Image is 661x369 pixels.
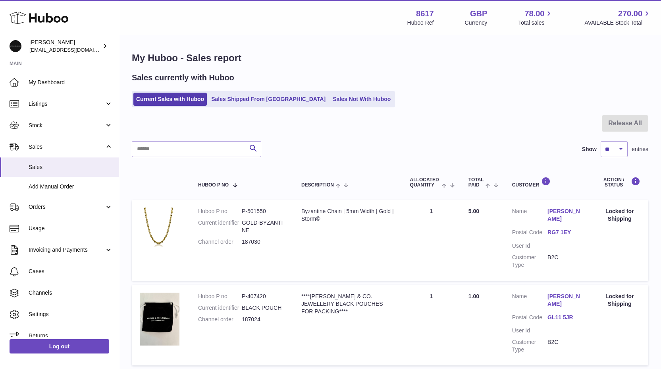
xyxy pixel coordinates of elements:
span: Total paid [468,177,484,188]
img: IMG_2725.jpg [140,208,179,247]
span: ALLOCATED Quantity [410,177,440,188]
dt: Current identifier [198,304,242,312]
span: Listings [29,100,104,108]
h1: My Huboo - Sales report [132,52,648,64]
span: Huboo P no [198,183,229,188]
td: 1 [402,200,461,280]
span: Add Manual Order [29,183,113,190]
span: Cases [29,268,113,275]
td: 1 [402,285,461,365]
dt: User Id [512,242,547,250]
dt: User Id [512,327,547,334]
dd: B2C [547,254,583,269]
a: GL11 5JR [547,314,583,321]
a: 78.00 Total sales [518,8,553,27]
dd: 187024 [242,316,285,323]
span: Invoicing and Payments [29,246,104,254]
span: Stock [29,122,104,129]
a: [PERSON_NAME] [547,293,583,308]
dt: Customer Type [512,254,547,269]
dd: BLACK POUCH [242,304,285,312]
span: My Dashboard [29,79,113,86]
dd: 187030 [242,238,285,246]
dt: Name [512,208,547,225]
dt: Current identifier [198,219,242,234]
a: Current Sales with Huboo [133,93,207,106]
div: Action / Status [599,177,640,188]
dt: Customer Type [512,338,547,353]
div: Currency [465,19,488,27]
span: 270.00 [618,8,642,19]
span: Total sales [518,19,553,27]
span: Sales [29,163,113,171]
dt: Postal Code [512,229,547,238]
div: Huboo Ref [407,19,434,27]
div: Locked for Shipping [599,208,640,223]
dt: Postal Code [512,314,547,323]
span: [EMAIL_ADDRESS][DOMAIN_NAME] [29,47,117,53]
dd: P-407420 [242,293,285,300]
div: Byzantine Chain | 5mm Width | Gold | Storm© [301,208,394,223]
span: Usage [29,225,113,232]
span: 5.00 [468,208,479,214]
dt: Name [512,293,547,310]
span: Channels [29,289,113,297]
a: Log out [10,339,109,353]
span: Returns [29,332,113,340]
dd: P-501550 [242,208,285,215]
span: Description [301,183,334,188]
a: Sales Not With Huboo [330,93,393,106]
a: Sales Shipped From [GEOGRAPHIC_DATA] [208,93,328,106]
span: AVAILABLE Stock Total [584,19,651,27]
label: Show [582,146,597,153]
span: 1.00 [468,293,479,299]
a: RG7 1EY [547,229,583,236]
dt: Channel order [198,316,242,323]
strong: 8617 [416,8,434,19]
strong: GBP [470,8,487,19]
span: entries [632,146,648,153]
div: [PERSON_NAME] [29,39,101,54]
dd: GOLD-BYZANTINE [242,219,285,234]
span: Settings [29,311,113,318]
a: 270.00 AVAILABLE Stock Total [584,8,651,27]
div: ****[PERSON_NAME] & CO. JEWELLERY BLACK POUCHES FOR PACKING**** [301,293,394,315]
span: Orders [29,203,104,211]
div: Locked for Shipping [599,293,640,308]
img: 86171736511865.jpg [140,293,179,346]
dt: Huboo P no [198,208,242,215]
img: hello@alfredco.com [10,40,21,52]
div: Customer [512,177,583,188]
dt: Channel order [198,238,242,246]
h2: Sales currently with Huboo [132,72,234,83]
a: [PERSON_NAME] [547,208,583,223]
dt: Huboo P no [198,293,242,300]
span: Sales [29,143,104,151]
span: 78.00 [524,8,544,19]
dd: B2C [547,338,583,353]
